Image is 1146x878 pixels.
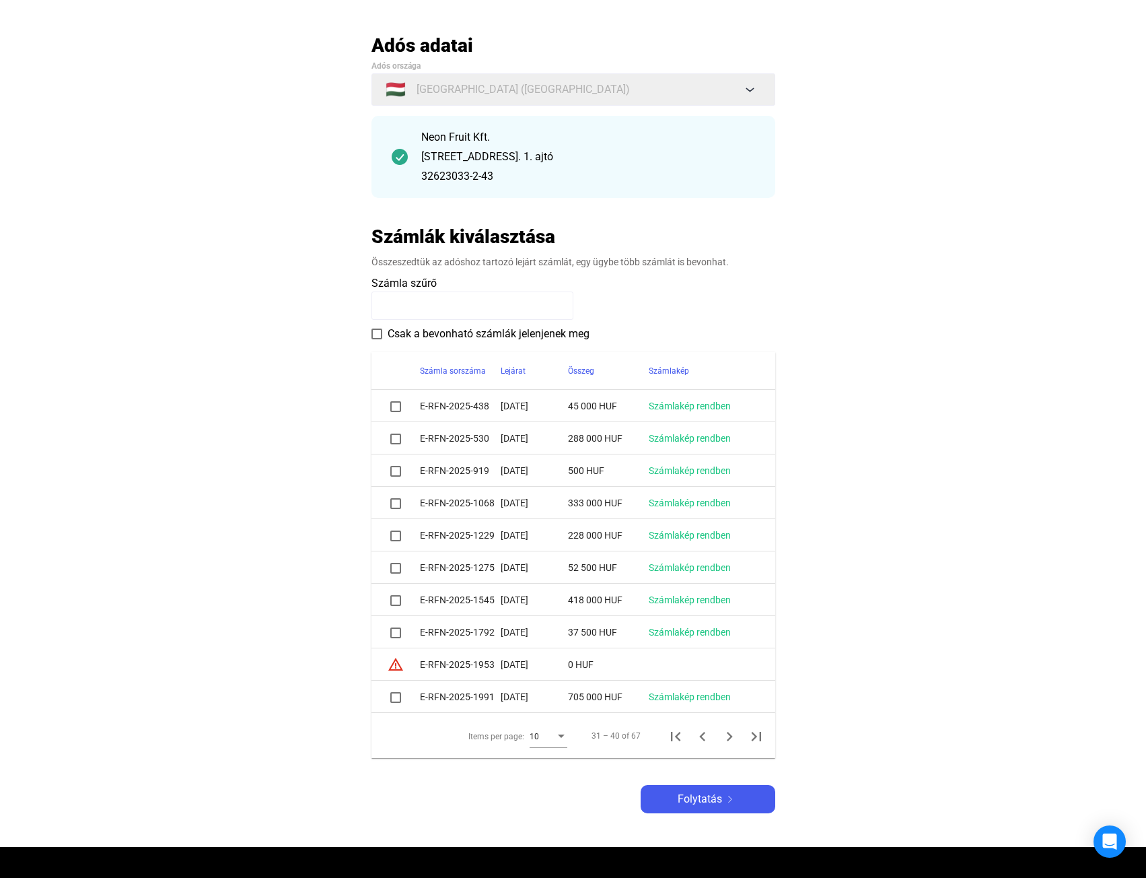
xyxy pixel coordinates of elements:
[649,595,731,605] a: Számlakép rendben
[468,729,524,745] div: Items per page:
[662,722,689,749] button: First page
[421,149,755,165] div: [STREET_ADDRESS]. 1. ajtó
[568,584,649,616] td: 418 000 HUF
[530,728,567,744] mat-select: Items per page:
[371,73,775,106] button: 🇭🇺[GEOGRAPHIC_DATA] ([GEOGRAPHIC_DATA])
[649,433,731,444] a: Számlakép rendben
[501,454,568,487] td: [DATE]
[649,562,731,573] a: Számlakép rendben
[501,584,568,616] td: [DATE]
[568,363,594,379] div: Összeg
[420,422,501,454] td: E-RFN-2025-530
[568,681,649,713] td: 705 000 HUF
[689,722,716,749] button: Previous page
[649,691,731,702] a: Számlakép rendben
[420,487,501,519] td: E-RFN-2025-1068
[649,465,731,476] a: Számlakép rendben
[501,487,568,519] td: [DATE]
[568,422,649,454] td: 288 000 HUF
[530,732,539,741] span: 10
[568,551,649,584] td: 52 500 HUF
[420,648,501,681] td: E-RFN-2025-1953
[386,81,406,98] span: 🇭🇺
[420,616,501,648] td: E-RFN-2025-1792
[678,791,722,807] span: Folytatás
[649,401,731,411] a: Számlakép rendben
[501,422,568,454] td: [DATE]
[649,363,759,379] div: Számlakép
[371,277,437,290] span: Számla szűrő
[568,454,649,487] td: 500 HUF
[420,363,486,379] div: Számla sorszáma
[568,390,649,422] td: 45 000 HUF
[501,616,568,648] td: [DATE]
[568,519,649,551] td: 228 000 HUF
[417,81,630,98] span: [GEOGRAPHIC_DATA] ([GEOGRAPHIC_DATA])
[421,168,755,184] div: 32623033-2-43
[388,656,404,673] mat-icon: warning_amber
[592,728,641,744] div: 31 – 40 of 67
[501,519,568,551] td: [DATE]
[641,785,775,813] button: Folytatásarrow-right-white
[501,551,568,584] td: [DATE]
[649,363,689,379] div: Számlakép
[420,584,501,616] td: E-RFN-2025-1545
[501,363,568,379] div: Lejárat
[388,326,589,342] span: Csak a bevonható számlák jelenjenek meg
[716,722,743,749] button: Next page
[421,129,755,145] div: Neon Fruit Kft.
[420,551,501,584] td: E-RFN-2025-1275
[722,796,738,803] img: arrow-right-white
[371,255,775,269] div: Összeszedtük az adóshoz tartozó lejárt számlát, egy ügybe több számlát is bevonhat.
[743,722,770,749] button: Last page
[568,487,649,519] td: 333 000 HUF
[649,498,731,508] a: Számlakép rendben
[392,149,408,165] img: checkmark-darker-green-circle
[1094,825,1126,858] div: Open Intercom Messenger
[649,627,731,638] a: Számlakép rendben
[371,225,555,248] h2: Számlák kiválasztása
[501,681,568,713] td: [DATE]
[420,363,501,379] div: Számla sorszáma
[420,454,501,487] td: E-RFN-2025-919
[420,390,501,422] td: E-RFN-2025-438
[420,519,501,551] td: E-RFN-2025-1229
[649,530,731,541] a: Számlakép rendben
[371,61,421,71] span: Adós országa
[568,648,649,681] td: 0 HUF
[568,363,649,379] div: Összeg
[501,390,568,422] td: [DATE]
[371,34,775,57] h2: Adós adatai
[568,616,649,648] td: 37 500 HUF
[420,681,501,713] td: E-RFN-2025-1991
[501,648,568,681] td: [DATE]
[501,363,526,379] div: Lejárat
